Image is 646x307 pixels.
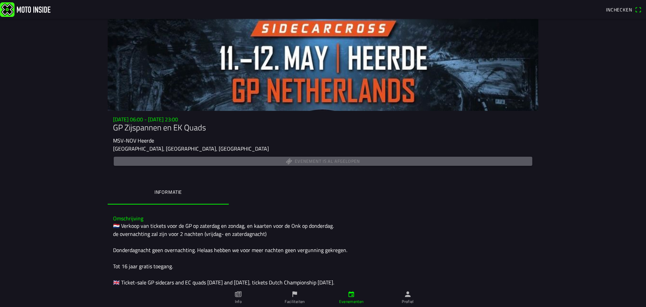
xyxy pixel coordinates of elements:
ion-text: MSV-NOV Heerde [113,136,154,145]
ion-icon: paper [235,290,242,298]
ion-label: Evenementen [339,299,364,305]
ion-label: Profiel [402,299,414,305]
ion-text: [GEOGRAPHIC_DATA], [GEOGRAPHIC_DATA], [GEOGRAPHIC_DATA] [113,145,269,153]
ion-icon: calendar [348,290,355,298]
ion-label: Informatie [154,188,182,196]
ion-icon: flag [291,290,298,298]
span: Inchecken [606,6,632,13]
ion-label: Info [235,299,242,305]
ion-label: Faciliteiten [285,299,304,305]
a: Incheckenqr scanner [603,4,645,15]
ion-icon: person [404,290,411,298]
h3: Omschrijving [113,215,533,222]
h1: GP Zijspannen en EK Quads [113,123,533,132]
h3: [DATE] 06:00 - [DATE] 23:00 [113,116,533,123]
